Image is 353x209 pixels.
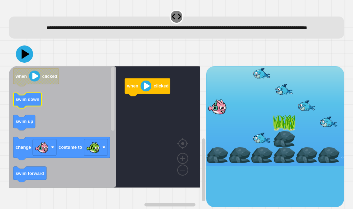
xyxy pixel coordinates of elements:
[16,171,44,176] text: swim forward
[42,74,57,79] text: clicked
[127,84,138,89] text: when
[59,145,82,150] text: costume to
[9,66,206,207] div: Espacio de trabajo de Blockly
[153,84,168,89] text: clicked
[16,145,31,150] text: change
[16,97,39,102] text: swim down
[15,74,27,79] text: when
[16,119,33,124] text: swim up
